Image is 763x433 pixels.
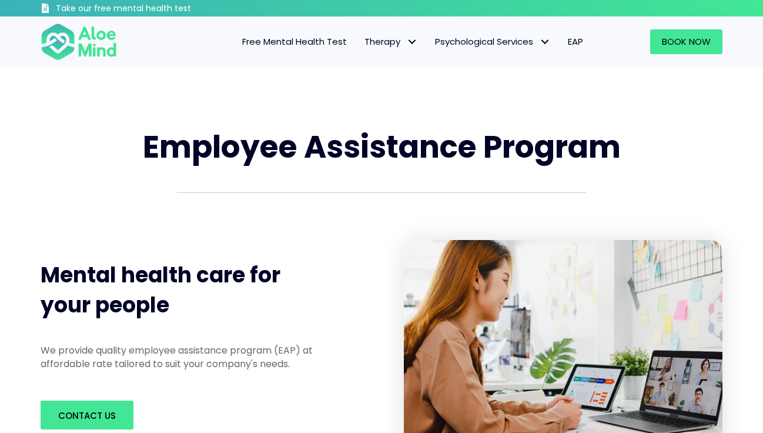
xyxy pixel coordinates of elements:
img: Aloe mind Logo [41,22,117,61]
span: Therapy [364,35,417,48]
a: TherapyTherapy: submenu [356,29,426,54]
span: Psychological Services: submenu [536,34,553,51]
a: Book Now [650,29,722,54]
span: Employee Assistance Program [143,125,621,168]
span: Contact us [58,409,116,422]
a: Psychological ServicesPsychological Services: submenu [426,29,559,54]
a: Free Mental Health Test [233,29,356,54]
span: Therapy: submenu [403,34,420,51]
a: Contact us [41,401,133,429]
span: Psychological Services [435,35,550,48]
nav: Menu [132,29,592,54]
span: Book Now [662,35,711,48]
h3: Take our free mental health test [56,3,254,15]
a: EAP [559,29,592,54]
span: Free Mental Health Test [242,35,347,48]
span: EAP [568,35,583,48]
span: Mental health care for your people [41,260,280,319]
a: Take our free mental health test [41,3,254,16]
p: We provide quality employee assistance program (EAP) at affordable rate tailored to suit your com... [41,344,333,371]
